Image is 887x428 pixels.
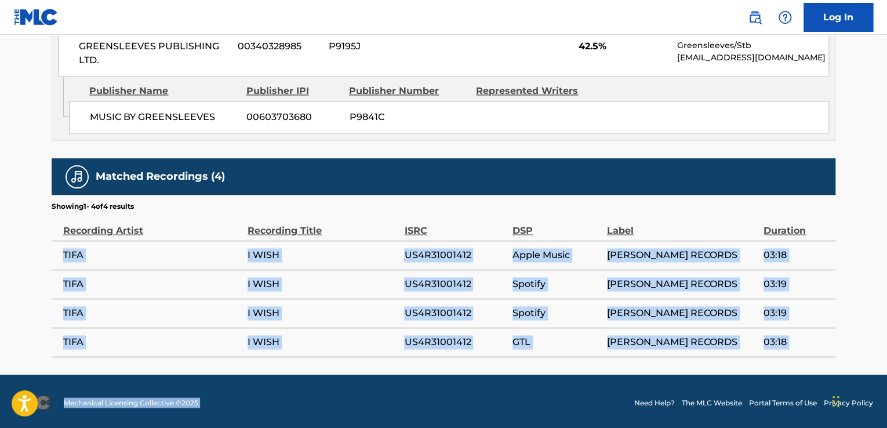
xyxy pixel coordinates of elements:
span: US4R31001412 [404,277,507,291]
div: Help [773,6,797,29]
span: GTL [512,335,601,349]
span: I WISH [248,335,398,349]
img: search [748,10,762,24]
p: Greensleeves/Stb [677,39,828,52]
span: GREENSLEEVES PUBLISHING LTD. [79,39,229,67]
div: Duration [764,212,830,238]
img: help [778,10,792,24]
span: TIFA [63,248,242,262]
span: TIFA [63,306,242,320]
span: I WISH [248,306,398,320]
span: 03:18 [764,335,830,349]
span: 03:19 [764,306,830,320]
h5: Matched Recordings (4) [96,170,225,183]
span: TIFA [63,277,242,291]
div: Publisher Name [89,84,237,98]
span: Mechanical Licensing Collective © 2025 [64,397,198,408]
span: Spotify [512,306,601,320]
div: Represented Writers [476,84,594,98]
span: I WISH [248,277,398,291]
span: P9841C [349,110,467,124]
p: [EMAIL_ADDRESS][DOMAIN_NAME] [677,52,828,64]
span: [PERSON_NAME] RECORDS [607,248,758,262]
img: MLC Logo [14,9,59,26]
span: 42.5% [579,39,668,53]
span: [PERSON_NAME] RECORDS [607,277,758,291]
span: 03:18 [764,248,830,262]
span: [PERSON_NAME] RECORDS [607,306,758,320]
span: 00340328985 [238,39,320,53]
span: 00603703680 [246,110,340,124]
a: Log In [804,3,873,32]
a: Privacy Policy [824,397,873,408]
a: Need Help? [634,397,675,408]
img: Matched Recordings [70,170,84,184]
div: Publisher Number [349,84,467,98]
span: Apple Music [512,248,601,262]
div: Drag [833,384,839,419]
span: Spotify [512,277,601,291]
span: [PERSON_NAME] RECORDS [607,335,758,349]
span: 03:19 [764,277,830,291]
div: ISRC [404,212,507,238]
span: US4R31001412 [404,335,507,349]
span: MUSIC BY GREENSLEEVES [90,110,238,124]
div: Recording Artist [63,212,242,238]
div: Recording Title [248,212,398,238]
span: US4R31001412 [404,248,507,262]
a: Public Search [743,6,766,29]
iframe: Chat Widget [829,372,887,428]
span: P9195J [329,39,441,53]
div: Label [607,212,758,238]
span: US4R31001412 [404,306,507,320]
div: Publisher IPI [246,84,340,98]
a: Portal Terms of Use [749,397,817,408]
span: I WISH [248,248,398,262]
a: The MLC Website [682,397,742,408]
div: DSP [512,212,601,238]
span: TIFA [63,335,242,349]
p: Showing 1 - 4 of 4 results [52,201,134,212]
